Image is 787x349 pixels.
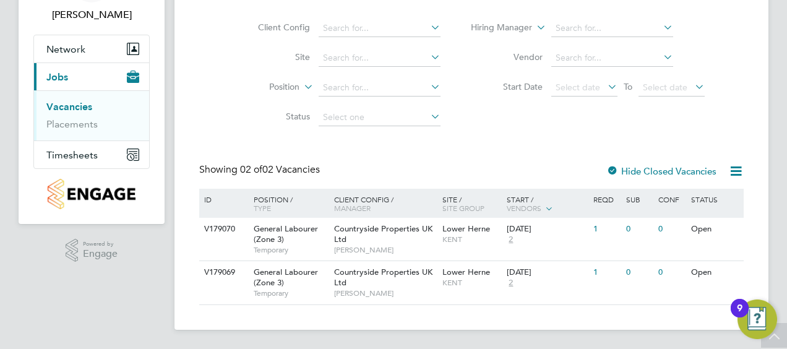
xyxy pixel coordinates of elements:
[201,218,244,241] div: V179070
[254,267,318,288] span: General Labourer (Zone 3)
[228,81,299,93] label: Position
[34,141,149,168] button: Timesheets
[83,239,118,249] span: Powered by
[201,261,244,284] div: V179069
[623,218,655,241] div: 0
[199,163,322,176] div: Showing
[606,165,716,177] label: Hide Closed Vacancies
[507,267,587,278] div: [DATE]
[737,308,742,324] div: 9
[551,20,673,37] input: Search for...
[471,51,543,62] label: Vendor
[655,189,687,210] div: Conf
[688,189,742,210] div: Status
[33,7,150,22] span: Nick Murphy
[239,51,310,62] label: Site
[240,163,262,176] span: 02 of
[33,179,150,209] a: Go to home page
[319,109,441,126] input: Select one
[507,235,515,245] span: 2
[623,189,655,210] div: Sub
[334,267,432,288] span: Countryside Properties UK Ltd
[620,79,636,95] span: To
[590,218,622,241] div: 1
[334,245,436,255] span: [PERSON_NAME]
[83,249,118,259] span: Engage
[46,101,92,113] a: Vacancies
[688,218,742,241] div: Open
[655,261,687,284] div: 0
[239,111,310,122] label: Status
[507,203,541,213] span: Vendors
[46,43,85,55] span: Network
[507,278,515,288] span: 2
[46,71,68,83] span: Jobs
[46,118,98,130] a: Placements
[48,179,135,209] img: countryside-properties-logo-retina.png
[334,203,371,213] span: Manager
[442,267,490,277] span: Lower Herne
[655,218,687,241] div: 0
[334,223,432,244] span: Countryside Properties UK Ltd
[507,224,587,235] div: [DATE]
[254,245,328,255] span: Temporary
[623,261,655,284] div: 0
[240,163,320,176] span: 02 Vacancies
[239,22,310,33] label: Client Config
[34,63,149,90] button: Jobs
[442,203,484,213] span: Site Group
[556,82,600,93] span: Select date
[34,35,149,62] button: Network
[34,90,149,140] div: Jobs
[439,189,504,218] div: Site /
[688,261,742,284] div: Open
[254,203,271,213] span: Type
[442,235,501,244] span: KENT
[551,50,673,67] input: Search for...
[504,189,590,220] div: Start /
[590,189,622,210] div: Reqd
[254,288,328,298] span: Temporary
[319,20,441,37] input: Search for...
[331,189,439,218] div: Client Config /
[442,278,501,288] span: KENT
[254,223,318,244] span: General Labourer (Zone 3)
[319,50,441,67] input: Search for...
[244,189,331,218] div: Position /
[319,79,441,97] input: Search for...
[461,22,532,34] label: Hiring Manager
[66,239,118,262] a: Powered byEngage
[738,299,777,339] button: Open Resource Center, 9 new notifications
[442,223,490,234] span: Lower Herne
[201,189,244,210] div: ID
[471,81,543,92] label: Start Date
[46,149,98,161] span: Timesheets
[590,261,622,284] div: 1
[334,288,436,298] span: [PERSON_NAME]
[643,82,687,93] span: Select date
